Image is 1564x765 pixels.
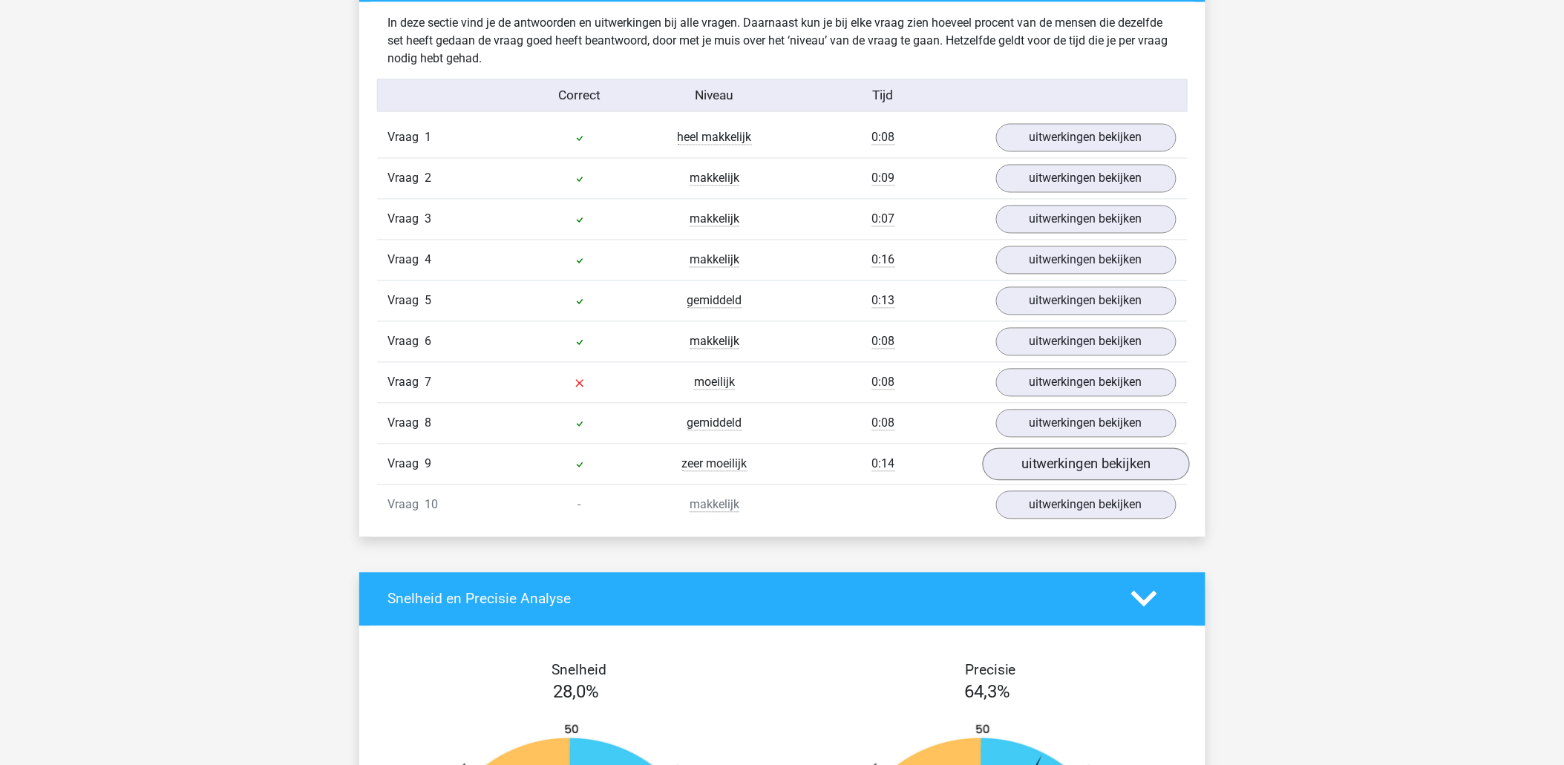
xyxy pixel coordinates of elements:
[388,252,425,269] span: Vraag
[982,448,1189,481] a: uitwerkingen bekijken
[872,457,895,472] span: 0:14
[425,171,432,185] span: 2
[425,416,432,430] span: 8
[872,171,895,186] span: 0:09
[647,86,782,105] div: Niveau
[425,131,432,145] span: 1
[388,374,425,392] span: Vraag
[690,212,739,227] span: makkelijk
[425,335,432,349] span: 6
[690,253,739,268] span: makkelijk
[388,662,771,679] h4: Snelheid
[872,416,895,431] span: 0:08
[388,211,425,229] span: Vraag
[678,131,752,145] span: heel makkelijk
[996,287,1177,315] a: uitwerkingen bekijken
[425,498,439,512] span: 10
[872,131,895,145] span: 0:08
[690,498,739,513] span: makkelijk
[388,333,425,351] span: Vraag
[554,682,600,703] span: 28,0%
[377,14,1188,68] div: In deze sectie vind je de antwoorden en uitwerkingen bij alle vragen. Daarnaast kun je bij elke v...
[872,335,895,349] span: 0:08
[996,369,1177,397] a: uitwerkingen bekijken
[682,457,747,472] span: zeer moeilijk
[996,206,1177,234] a: uitwerkingen bekijken
[687,294,742,309] span: gemiddeld
[996,124,1177,152] a: uitwerkingen bekijken
[690,335,739,349] span: makkelijk
[996,246,1177,275] a: uitwerkingen bekijken
[687,416,742,431] span: gemiddeld
[799,662,1182,679] h4: Precisie
[965,682,1011,703] span: 64,3%
[388,170,425,188] span: Vraag
[388,591,1109,608] h4: Snelheid en Precisie Analyse
[782,86,984,105] div: Tijd
[872,294,895,309] span: 0:13
[388,129,425,147] span: Vraag
[512,496,647,514] div: -
[996,165,1177,193] a: uitwerkingen bekijken
[388,292,425,310] span: Vraag
[996,328,1177,356] a: uitwerkingen bekijken
[425,253,432,267] span: 4
[996,491,1177,519] a: uitwerkingen bekijken
[388,456,425,473] span: Vraag
[388,415,425,433] span: Vraag
[512,86,647,105] div: Correct
[690,171,739,186] span: makkelijk
[425,457,432,471] span: 9
[872,253,895,268] span: 0:16
[425,375,432,390] span: 7
[872,212,895,227] span: 0:07
[425,294,432,308] span: 5
[694,375,735,390] span: moeilijk
[996,410,1177,438] a: uitwerkingen bekijken
[872,375,895,390] span: 0:08
[388,496,425,514] span: Vraag
[425,212,432,226] span: 3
